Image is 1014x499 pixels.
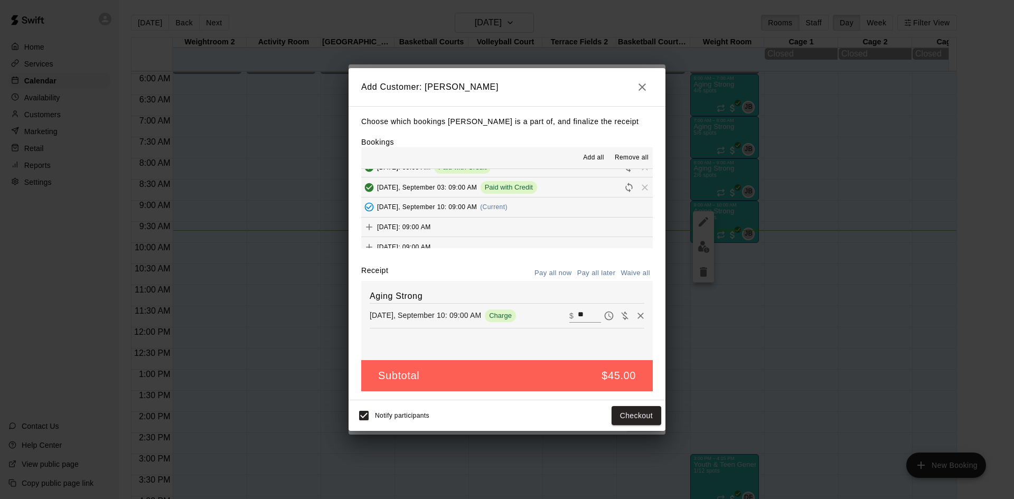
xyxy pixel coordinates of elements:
span: Charge [485,312,516,319]
button: Added - Collect Payment[DATE], September 10: 09:00 AM(Current) [361,197,653,217]
span: Reschedule [621,183,637,191]
h6: Aging Strong [370,289,644,303]
span: Waive payment [617,310,633,319]
span: Add [361,242,377,250]
h2: Add Customer: [PERSON_NAME] [349,68,665,106]
button: Waive all [618,265,653,281]
p: Choose which bookings [PERSON_NAME] is a part of, and finalize the receipt [361,115,653,128]
button: Pay all later [575,265,618,281]
button: Add[DATE]: 09:00 AM [361,218,653,237]
span: Add [361,222,377,230]
span: [DATE], September 03: 09:00 AM [377,183,477,191]
button: Checkout [612,406,661,426]
span: [DATE]: 09:00 AM [377,243,431,250]
button: Pay all now [532,265,575,281]
h5: $45.00 [602,369,636,383]
button: Remove all [611,149,653,166]
span: (Current) [480,203,508,211]
button: Added - Collect Payment [361,199,377,215]
span: Notify participants [375,412,429,419]
button: Added & Paid [361,180,377,195]
button: Added & Paid[DATE], September 03: 09:00 AMPaid with CreditRescheduleRemove [361,177,653,197]
p: $ [569,310,574,321]
h5: Subtotal [378,369,419,383]
span: [DATE]: 09:00 AM [377,223,431,230]
span: Pay later [601,310,617,319]
p: [DATE], September 10: 09:00 AM [370,310,481,321]
span: [DATE], September 10: 09:00 AM [377,203,477,211]
span: Remove all [615,153,649,163]
button: Add[DATE]: 09:00 AM [361,237,653,257]
span: Paid with Credit [481,183,537,191]
label: Receipt [361,265,388,281]
button: Remove [633,308,649,324]
span: Reschedule [621,163,637,171]
button: Add all [577,149,611,166]
label: Bookings [361,138,394,146]
span: Remove [637,183,653,191]
span: Add all [583,153,604,163]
